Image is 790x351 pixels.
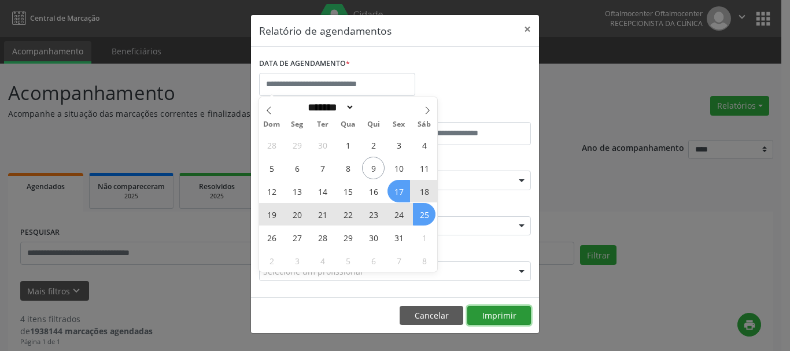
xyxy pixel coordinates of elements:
[286,249,308,272] span: Novembro 3, 2025
[413,249,435,272] span: Novembro 8, 2025
[260,203,283,226] span: Outubro 19, 2025
[337,180,359,202] span: Outubro 15, 2025
[412,121,437,128] span: Sáb
[413,203,435,226] span: Outubro 25, 2025
[361,121,386,128] span: Qui
[259,121,285,128] span: Dom
[355,101,393,113] input: Year
[260,226,283,249] span: Outubro 26, 2025
[387,226,410,249] span: Outubro 31, 2025
[398,104,531,122] label: ATÉ
[260,134,283,156] span: Setembro 28, 2025
[362,157,385,179] span: Outubro 9, 2025
[286,226,308,249] span: Outubro 27, 2025
[286,157,308,179] span: Outubro 6, 2025
[311,203,334,226] span: Outubro 21, 2025
[387,249,410,272] span: Novembro 7, 2025
[387,157,410,179] span: Outubro 10, 2025
[310,121,335,128] span: Ter
[362,134,385,156] span: Outubro 2, 2025
[335,121,361,128] span: Qua
[286,203,308,226] span: Outubro 20, 2025
[337,226,359,249] span: Outubro 29, 2025
[467,306,531,326] button: Imprimir
[387,203,410,226] span: Outubro 24, 2025
[386,121,412,128] span: Sex
[263,265,363,278] span: Selecione um profissional
[260,180,283,202] span: Outubro 12, 2025
[304,101,355,113] select: Month
[259,23,392,38] h5: Relatório de agendamentos
[337,203,359,226] span: Outubro 22, 2025
[259,55,350,73] label: DATA DE AGENDAMENTO
[362,226,385,249] span: Outubro 30, 2025
[311,249,334,272] span: Novembro 4, 2025
[387,134,410,156] span: Outubro 3, 2025
[413,134,435,156] span: Outubro 4, 2025
[286,134,308,156] span: Setembro 29, 2025
[362,180,385,202] span: Outubro 16, 2025
[285,121,310,128] span: Seg
[362,249,385,272] span: Novembro 6, 2025
[286,180,308,202] span: Outubro 13, 2025
[311,157,334,179] span: Outubro 7, 2025
[337,249,359,272] span: Novembro 5, 2025
[413,180,435,202] span: Outubro 18, 2025
[413,157,435,179] span: Outubro 11, 2025
[311,226,334,249] span: Outubro 28, 2025
[413,226,435,249] span: Novembro 1, 2025
[337,134,359,156] span: Outubro 1, 2025
[400,306,463,326] button: Cancelar
[311,180,334,202] span: Outubro 14, 2025
[337,157,359,179] span: Outubro 8, 2025
[387,180,410,202] span: Outubro 17, 2025
[516,15,539,43] button: Close
[260,157,283,179] span: Outubro 5, 2025
[362,203,385,226] span: Outubro 23, 2025
[260,249,283,272] span: Novembro 2, 2025
[311,134,334,156] span: Setembro 30, 2025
